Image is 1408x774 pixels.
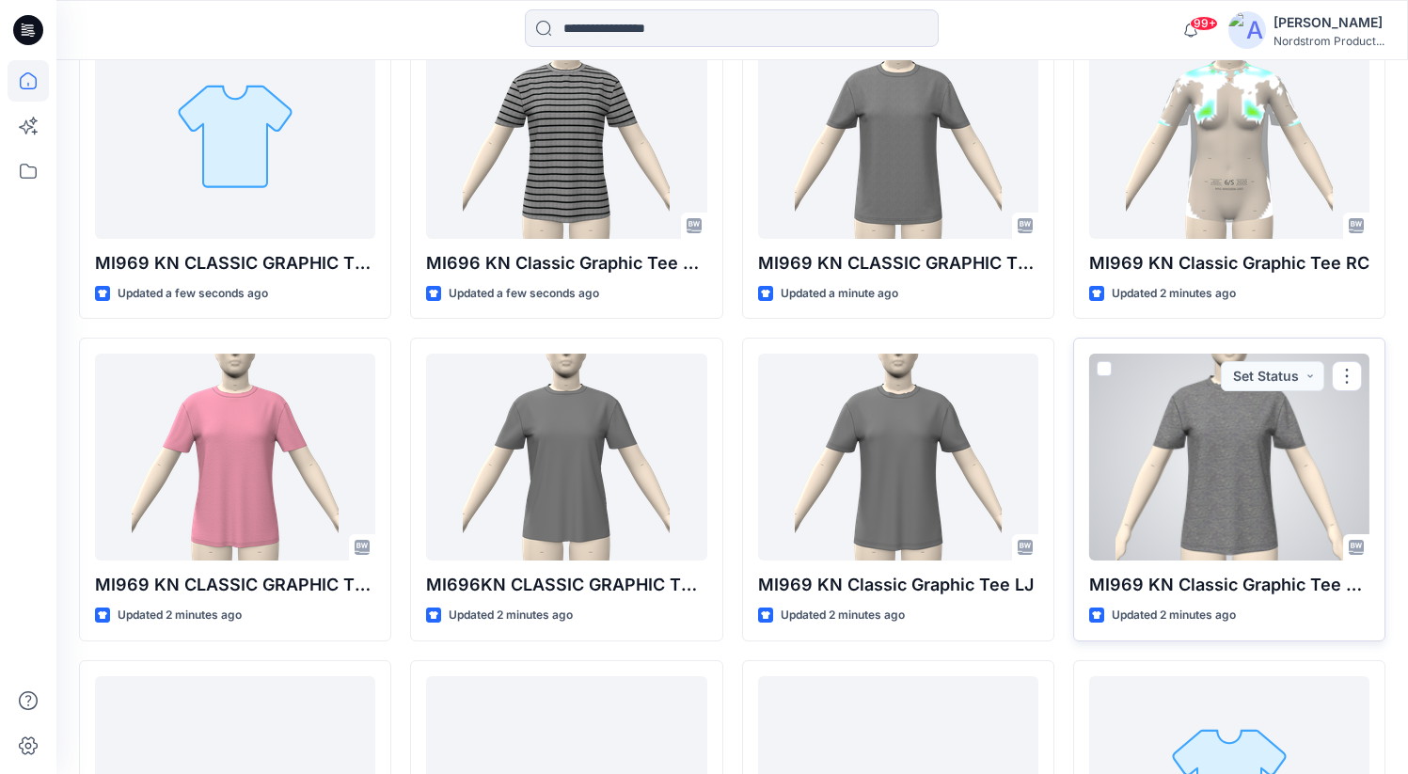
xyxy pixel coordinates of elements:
p: MI969 KN Classic Graphic Tee MK [1089,572,1369,598]
p: MI969 KN CLASSIC GRAPHIC TEE FW [758,250,1038,276]
a: MI969 KN Classic Graphic Tee RC [1089,32,1369,239]
p: Updated 2 minutes ago [781,606,905,625]
span: 99+ [1190,16,1218,31]
a: MI969 KN CLASSIC GRAPHIC TEE RL [95,354,375,561]
p: MI969 KN Classic Graphic Tee RC [1089,250,1369,276]
a: MI696KN CLASSIC GRAPHIC TEE - KW [426,354,706,561]
a: MI969 KN CLASSIC GRAPHIC TEE FW [758,32,1038,239]
a: MI969 KN Classic Graphic Tee MK [1089,354,1369,561]
p: Updated 2 minutes ago [449,606,573,625]
a: MI696 KN Classic Graphic Tee MU [426,32,706,239]
p: Updated a few seconds ago [449,284,599,304]
p: MI969 KN CLASSIC GRAPHIC TEE RL [95,572,375,598]
div: [PERSON_NAME] [1274,11,1384,34]
p: Updated 2 minutes ago [1112,606,1236,625]
p: MI969 KN Classic Graphic Tee LJ [758,572,1038,598]
p: MI969 KN CLASSIC GRAPHIC TEE CS [95,250,375,276]
p: MI696KN CLASSIC GRAPHIC TEE - KW [426,572,706,598]
div: Nordstrom Product... [1274,34,1384,48]
img: avatar [1228,11,1266,49]
p: Updated a minute ago [781,284,898,304]
p: Updated 2 minutes ago [118,606,242,625]
p: Updated 2 minutes ago [1112,284,1236,304]
p: MI696 KN Classic Graphic Tee MU [426,250,706,276]
p: Updated a few seconds ago [118,284,268,304]
a: MI969 KN Classic Graphic Tee LJ [758,354,1038,561]
a: MI969 KN CLASSIC GRAPHIC TEE CS [95,32,375,239]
